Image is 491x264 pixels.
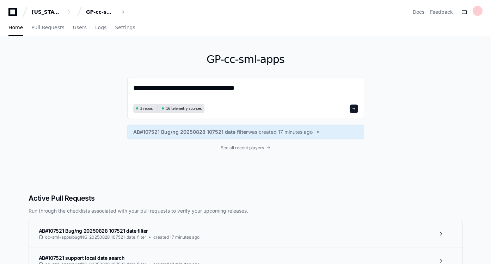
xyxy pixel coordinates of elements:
[8,20,23,36] a: Home
[32,8,62,15] div: [US_STATE] Pacific
[8,25,23,30] span: Home
[413,8,424,15] a: Docs
[221,145,264,151] span: See all recent players
[115,20,135,36] a: Settings
[430,8,453,15] button: Feedback
[29,193,463,203] h2: Active Pull Requests
[166,106,202,111] span: 16 telemetry sources
[31,25,64,30] span: Pull Requests
[133,128,358,136] a: AB#107521 Bug/ng 20250828 107521 date filterwas created 17 minutes ago
[73,20,87,36] a: Users
[29,207,463,214] p: Run through the checklists associated with your pull requests to verify your upcoming releases.
[153,234,200,240] span: created 17 minutes ago
[248,128,313,136] span: was created 17 minutes ago
[73,25,87,30] span: Users
[127,53,364,66] h1: GP-cc-sml-apps
[45,234,146,240] span: cc-sml-apps/bug/NG_20250828_107521_date_filter
[31,20,64,36] a: Pull Requests
[115,25,135,30] span: Settings
[95,20,106,36] a: Logs
[83,6,128,18] button: GP-cc-sml-apps
[95,25,106,30] span: Logs
[39,255,125,261] span: AB#107521 support local date search
[140,106,153,111] span: 3 repos
[29,6,74,18] button: [US_STATE] Pacific
[39,228,148,234] span: AB#107521 Bug/ng 20250828 107521 date filter
[29,220,462,247] a: AB#107521 Bug/ng 20250828 107521 date filtercc-sml-apps/bug/NG_20250828_107521_date_filtercreated...
[86,8,116,15] div: GP-cc-sml-apps
[127,145,364,151] a: See all recent players
[133,128,248,136] span: AB#107521 Bug/ng 20250828 107521 date filter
